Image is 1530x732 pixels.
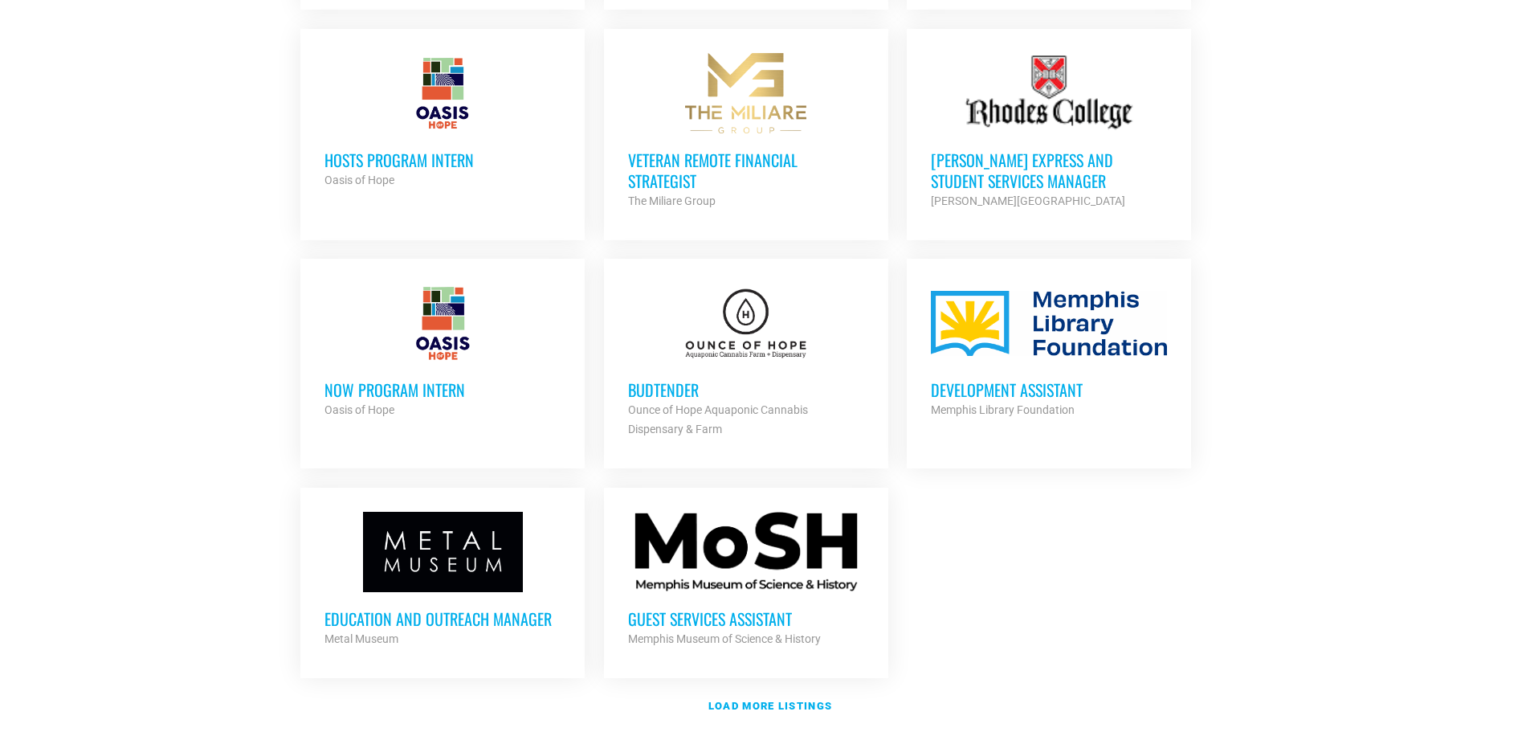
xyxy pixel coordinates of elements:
[604,488,888,673] a: Guest Services Assistant Memphis Museum of Science & History
[324,608,561,629] h3: Education and Outreach Manager
[300,488,585,673] a: Education and Outreach Manager Metal Museum
[931,379,1167,400] h3: Development Assistant
[628,632,821,645] strong: Memphis Museum of Science & History
[604,29,888,235] a: Veteran Remote Financial Strategist The Miliare Group
[628,149,864,191] h3: Veteran Remote Financial Strategist
[324,149,561,170] h3: HOSTS Program Intern
[628,379,864,400] h3: Budtender
[324,632,398,645] strong: Metal Museum
[931,149,1167,191] h3: [PERSON_NAME] Express and Student Services Manager
[300,259,585,444] a: NOW Program Intern Oasis of Hope
[324,403,394,416] strong: Oasis of Hope
[708,700,832,712] strong: Load more listings
[931,403,1075,416] strong: Memphis Library Foundation
[604,259,888,463] a: Budtender Ounce of Hope Aquaponic Cannabis Dispensary & Farm
[300,29,585,214] a: HOSTS Program Intern Oasis of Hope
[324,379,561,400] h3: NOW Program Intern
[931,194,1125,207] strong: [PERSON_NAME][GEOGRAPHIC_DATA]
[292,688,1239,725] a: Load more listings
[628,194,716,207] strong: The Miliare Group
[628,403,808,436] strong: Ounce of Hope Aquaponic Cannabis Dispensary & Farm
[628,608,864,629] h3: Guest Services Assistant
[324,174,394,186] strong: Oasis of Hope
[907,29,1191,235] a: [PERSON_NAME] Express and Student Services Manager [PERSON_NAME][GEOGRAPHIC_DATA]
[907,259,1191,444] a: Development Assistant Memphis Library Foundation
